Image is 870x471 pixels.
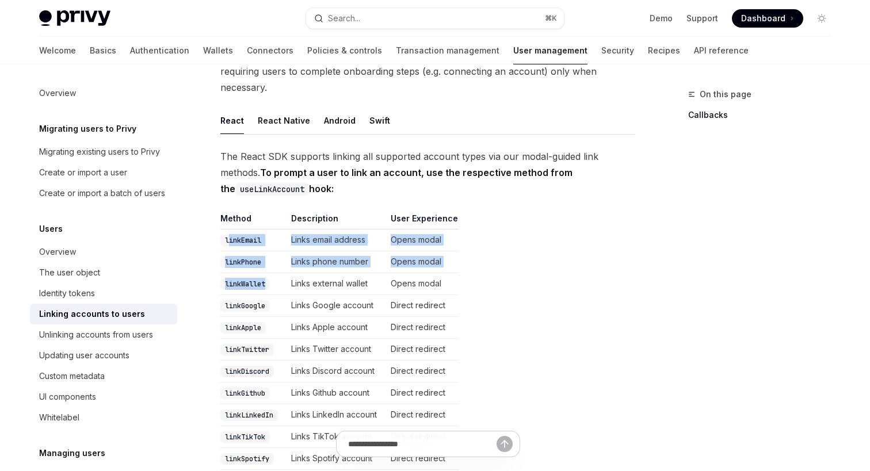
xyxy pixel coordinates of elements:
td: Links external wallet [287,273,386,295]
h5: Managing users [39,446,105,460]
a: Transaction management [396,37,499,64]
div: Identity tokens [39,286,95,300]
span: The React SDK supports linking all supported account types via our modal-guided link methods. [220,148,635,197]
th: User Experience [386,213,459,229]
a: Basics [90,37,116,64]
td: Direct redirect [386,382,459,404]
td: Links phone number [287,251,386,273]
a: Identity tokens [30,283,177,304]
h5: Migrating users to Privy [39,122,136,136]
button: Swift [369,107,390,134]
button: Search...⌘K [306,8,564,29]
a: Security [601,37,634,64]
code: linkPhone [220,256,266,268]
td: Links Apple account [287,317,386,339]
span: This is key to [PERSON_NAME]’s : improving conversion and UX by requiring users to complete onboa... [220,47,635,95]
div: Overview [39,86,76,100]
span: On this page [700,87,751,101]
th: Method [220,213,287,229]
button: React Native [258,107,310,134]
div: Custom metadata [39,369,105,383]
div: Migrating existing users to Privy [39,145,160,159]
a: Policies & controls [307,37,382,64]
button: React [220,107,244,134]
button: Send message [497,436,513,452]
a: Authentication [130,37,189,64]
div: Linking accounts to users [39,307,145,321]
a: Welcome [39,37,76,64]
code: linkGoogle [220,300,270,312]
td: Links LinkedIn account [287,404,386,426]
td: Links TikTok account [287,426,386,448]
td: Links Twitter account [287,339,386,361]
div: Updating user accounts [39,349,129,362]
h5: Users [39,222,63,236]
a: Dashboard [732,9,803,28]
code: linkDiscord [220,366,274,377]
td: Opens modal [386,273,459,295]
td: Direct redirect [386,426,459,448]
td: Opens modal [386,251,459,273]
div: The user object [39,266,100,279]
code: useLinkAccount [235,183,309,196]
td: Direct redirect [386,404,459,426]
td: Direct redirect [386,339,459,361]
span: ⌘ K [545,14,557,23]
a: The user object [30,262,177,283]
button: Android [324,107,356,134]
a: User management [513,37,587,64]
a: Updating user accounts [30,345,177,366]
a: Linking accounts to users [30,304,177,324]
div: Create or import a batch of users [39,186,165,200]
a: Overview [30,83,177,104]
code: linkGithub [220,388,270,399]
code: linkEmail [220,235,266,246]
code: linkWallet [220,278,270,290]
a: Overview [30,242,177,262]
div: Search... [328,12,360,25]
a: Unlinking accounts from users [30,324,177,345]
img: light logo [39,10,110,26]
td: Links Discord account [287,361,386,382]
a: Support [686,13,718,24]
a: Connectors [247,37,293,64]
a: API reference [694,37,749,64]
th: Description [287,213,386,229]
td: Direct redirect [386,317,459,339]
div: Create or import a user [39,166,127,179]
code: linkApple [220,322,266,334]
a: Wallets [203,37,233,64]
a: Demo [650,13,673,24]
span: Dashboard [741,13,785,24]
strong: To prompt a user to link an account, use the respective method from the hook: [220,167,573,194]
div: Unlinking accounts from users [39,328,153,342]
td: Direct redirect [386,361,459,382]
button: Toggle dark mode [812,9,831,28]
td: Links Google account [287,295,386,317]
code: linkLinkedIn [220,409,278,421]
div: Overview [39,245,76,259]
a: Migrating existing users to Privy [30,141,177,162]
a: Create or import a batch of users [30,183,177,204]
div: Whitelabel [39,411,79,424]
a: UI components [30,386,177,407]
a: Callbacks [688,106,840,124]
td: Opens modal [386,229,459,251]
a: Custom metadata [30,366,177,386]
td: Direct redirect [386,295,459,317]
code: linkTwitter [220,344,274,355]
div: UI components [39,390,96,404]
a: Whitelabel [30,407,177,428]
td: Links Github account [287,382,386,404]
a: Recipes [648,37,680,64]
td: Links email address [287,229,386,251]
a: Create or import a user [30,162,177,183]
